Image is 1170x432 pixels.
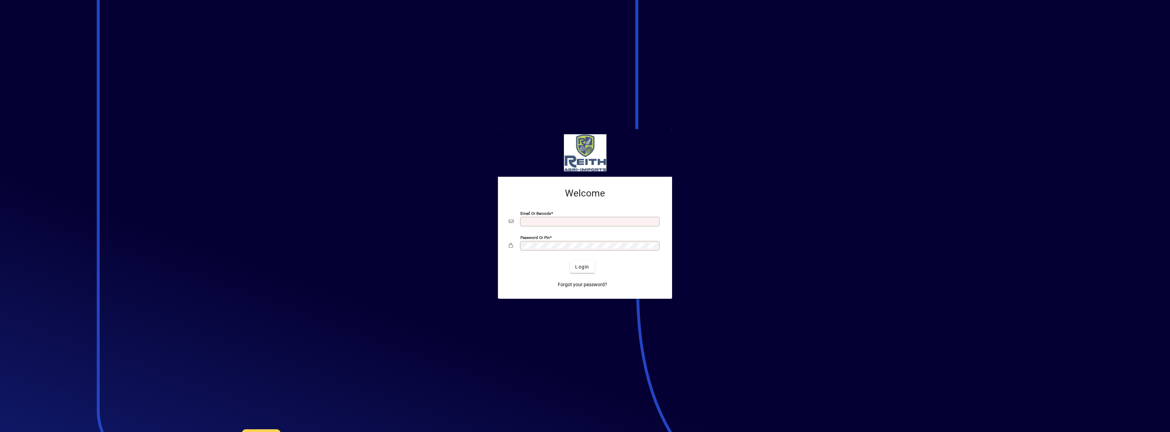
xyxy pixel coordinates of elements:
span: Forgot your password? [558,281,607,288]
span: Login [575,263,589,271]
mat-label: Email or Barcode [520,211,551,216]
h2: Welcome [509,188,661,199]
a: Forgot your password? [555,278,610,291]
mat-label: Password or Pin [520,235,550,240]
button: Login [570,261,595,273]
